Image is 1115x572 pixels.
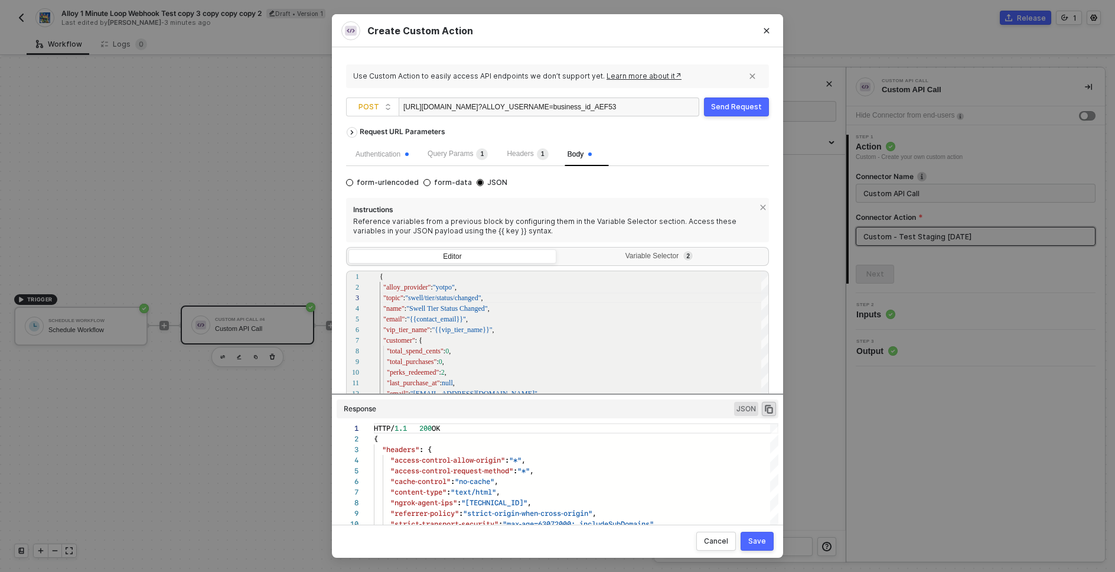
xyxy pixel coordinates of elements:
span: "cache-control" [390,476,451,487]
span: null [442,379,453,387]
span: "ngrok-agent-ips" [390,497,457,508]
span: : [505,454,509,466]
span: : [430,326,432,334]
div: [URL][DOMAIN_NAME] [403,98,616,117]
span: : [459,508,463,519]
span: : [408,389,410,398]
span: icon-close [759,204,769,211]
span: "vip_tier_name" [383,326,430,334]
span: 1.1 [395,422,407,434]
span: , [488,304,490,313]
div: Editor [349,250,556,266]
button: Cancel [696,532,736,551]
span: : [446,486,451,498]
button: Save [741,532,774,551]
span: : [498,518,503,529]
span: "email" [383,315,405,323]
div: 3 [337,444,358,455]
span: "swell/tier/status/changed" [405,294,481,302]
span: JSON [734,402,758,416]
div: 7 [341,335,359,346]
div: Request URL Parameters [354,121,451,142]
span: Query Params [428,149,488,158]
div: 8 [337,498,358,508]
div: 2 [341,282,359,292]
span: "[EMAIL_ADDRESS][DOMAIN_NAME]" [410,389,537,398]
span: icon-arrow-right [347,131,357,135]
span: JSON [484,178,507,187]
span: "[TECHNICAL_ID]" [461,497,527,508]
span: "total_purchases" [387,357,436,366]
span: 0 [445,347,449,355]
textarea: Editor content;Press Alt+F1 for Accessibility Options. [485,292,485,303]
div: 8 [341,346,359,356]
span: "Swell Tier Status Changed" [406,304,487,313]
span: "headers" [382,444,419,455]
div: 10 [337,519,358,529]
div: 3 [341,292,359,303]
img: integration-icon [345,25,357,37]
span: "{{vip_tier_name}}" [432,326,492,334]
span: "access-control-request-method" [390,465,513,476]
span: ?ALLOY_USERNAME=business_id_AEF53F2F012FE7F030A5CD31 [478,103,697,111]
div: Response [344,404,376,414]
span: , [521,454,526,466]
div: Cancel [704,537,728,546]
span: "email" [387,389,408,398]
div: 10 [341,367,359,378]
span: : [431,283,432,291]
span: : [403,294,405,302]
span: : { [415,336,422,344]
div: Authentication [356,149,409,160]
span: "yotpo" [433,283,455,291]
span: "no-cache" [455,476,494,487]
span: icon-copy-paste [764,404,774,414]
div: 1 [341,271,359,282]
div: 12 [341,388,359,399]
span: 0 [439,357,442,366]
div: 5 [341,314,359,324]
span: , [494,476,498,487]
span: Body [568,150,592,158]
span: "customer" [383,336,415,344]
span: HTTP/ [374,422,395,434]
span: "topic" [383,294,403,302]
span: , [592,508,596,519]
div: 11 [341,378,359,388]
span: : [405,315,406,323]
span: , [481,294,483,302]
div: 9 [341,356,359,367]
sup: 1 [476,148,488,160]
span: "max-age=63072000; includeSubDomains" [503,518,654,529]
span: { [380,272,383,281]
span: : [444,347,445,355]
span: "strict-transport-security" [390,518,498,529]
div: Use Custom Action to easily access API endpoints we don’t support yet. [353,71,744,81]
span: , [527,497,532,508]
span: "strict-origin-when-cross-origin" [463,508,592,519]
sup: 2 [683,251,693,261]
span: , [493,326,494,334]
div: Variable Selector [565,252,758,261]
span: 2 [441,368,445,376]
div: 6 [341,324,359,335]
span: "last_purchase_at" [387,379,440,387]
textarea: Editor content;Press Alt+F1 for Accessibility Options. [374,423,374,434]
span: : [440,379,442,387]
span: POST [358,98,392,116]
span: , [449,347,451,355]
span: , [537,389,539,398]
span: "alloy_provider" [383,283,431,291]
button: Close [750,14,783,47]
div: 1 [337,423,358,434]
span: form-data [431,178,472,187]
div: Reference variables from a previous block by configuring them in the Variable Selector section. A... [353,217,762,235]
div: Save [748,537,766,546]
span: : [439,368,441,376]
span: , [466,315,468,323]
div: Send Request [711,102,762,112]
span: 1 [541,151,545,157]
span: "{{contact_email}}" [407,315,466,323]
span: , [442,357,444,366]
span: 200 [419,422,432,434]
